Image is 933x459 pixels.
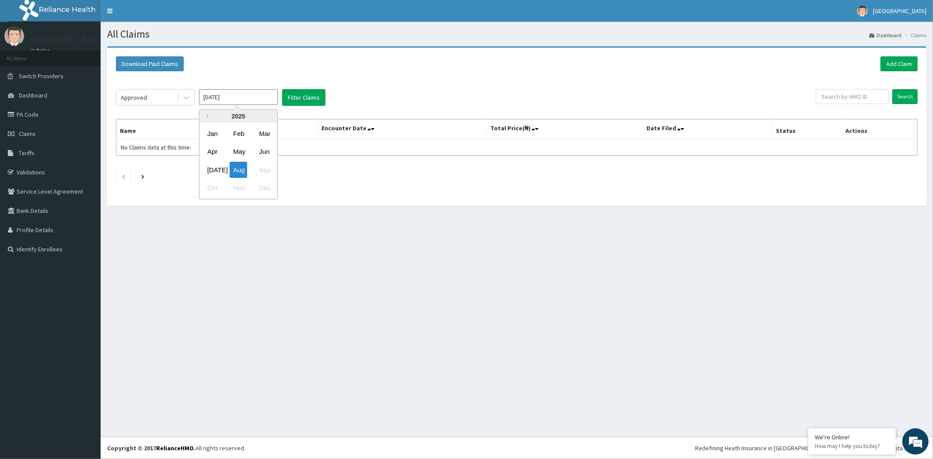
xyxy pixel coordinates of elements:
[881,56,918,71] a: Add Claim
[19,149,35,157] span: Tariffs
[842,119,917,139] th: Actions
[101,437,933,459] footer: All rights reserved.
[772,119,842,139] th: Status
[19,72,63,80] span: Switch Providers
[230,125,247,142] div: Choose February 2025
[116,56,184,71] button: Download Paid Claims
[31,35,103,43] p: [GEOGRAPHIC_DATA]
[204,162,221,178] div: Choose July 2025
[255,125,273,142] div: Choose March 2025
[204,114,208,118] button: Previous Year
[156,444,194,452] a: RelianceHMO
[873,7,926,15] span: [GEOGRAPHIC_DATA]
[121,93,147,102] div: Approved
[255,144,273,160] div: Choose June 2025
[487,119,643,139] th: Total Price(₦)
[857,6,868,17] img: User Image
[902,31,926,39] li: Claims
[199,125,277,197] div: month 2025-08
[141,172,144,180] a: Next page
[19,91,47,99] span: Dashboard
[19,130,36,138] span: Claims
[318,119,487,139] th: Encounter Date
[892,89,918,104] input: Search
[199,110,277,123] div: 2025
[204,144,221,160] div: Choose April 2025
[121,143,191,151] span: No Claims data at this time.
[4,26,24,46] img: User Image
[869,31,902,39] a: Dashboard
[31,48,52,54] a: Online
[204,125,221,142] div: Choose January 2025
[199,89,278,105] input: Select Month and Year
[643,119,772,139] th: Date Filed
[815,433,889,441] div: We're Online!
[122,172,126,180] a: Previous page
[816,89,889,104] input: Search by HMO ID
[116,119,318,139] th: Name
[107,444,196,452] strong: Copyright © 2017 .
[230,144,247,160] div: Choose May 2025
[107,28,926,40] h1: All Claims
[282,89,325,106] button: Filter Claims
[695,444,926,452] div: Redefining Heath Insurance in [GEOGRAPHIC_DATA] using Telemedicine and Data Science!
[815,442,889,450] p: How may I help you today?
[230,162,247,178] div: Choose August 2025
